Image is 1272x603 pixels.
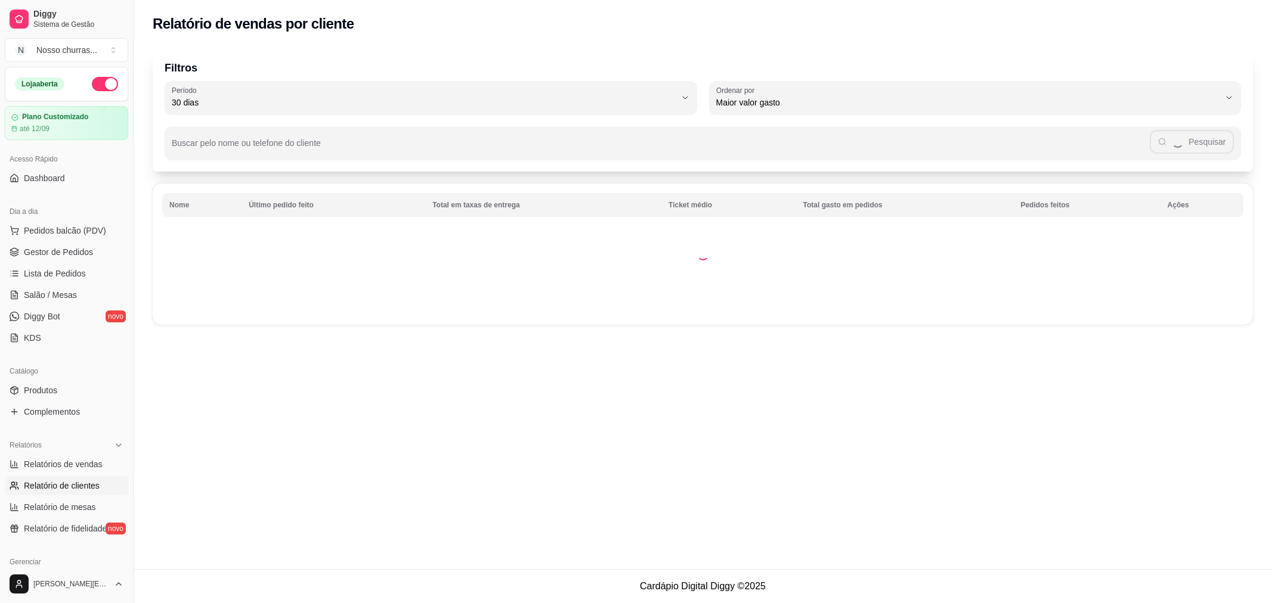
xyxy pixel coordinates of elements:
a: Relatório de fidelidadenovo [5,519,128,538]
a: Relatório de clientes [5,476,128,495]
a: Lista de Pedidos [5,264,128,283]
span: Maior valor gasto [716,97,1220,108]
span: Dashboard [24,172,65,184]
div: Acesso Rápido [5,150,128,169]
span: Relatório de clientes [24,480,100,492]
button: Select a team [5,38,128,62]
div: Catálogo [5,362,128,381]
button: Ordenar porMaior valor gasto [709,81,1242,114]
h2: Relatório de vendas por cliente [153,14,354,33]
input: Buscar pelo nome ou telefone do cliente [172,142,1150,154]
button: Pedidos balcão (PDV) [5,221,128,240]
span: N [15,44,27,56]
span: Diggy [33,9,123,20]
article: Plano Customizado [22,113,88,122]
article: até 12/09 [20,124,49,133]
div: Loading [697,248,709,260]
span: Complementos [24,406,80,418]
div: Gerenciar [5,552,128,571]
span: Produtos [24,384,57,396]
span: [PERSON_NAME][EMAIL_ADDRESS][DOMAIN_NAME] [33,579,109,589]
a: Complementos [5,402,128,421]
a: Dashboard [5,169,128,188]
a: DiggySistema de Gestão [5,5,128,33]
span: Relatórios [10,440,42,450]
a: Produtos [5,381,128,400]
p: Filtros [165,60,1241,76]
span: Sistema de Gestão [33,20,123,29]
div: Dia a dia [5,202,128,221]
button: Período30 dias [165,81,697,114]
span: Relatório de mesas [24,501,96,513]
a: KDS [5,328,128,347]
span: Gestor de Pedidos [24,246,93,258]
label: Ordenar por [716,85,759,95]
label: Período [172,85,200,95]
a: Relatórios de vendas [5,455,128,474]
a: Salão / Mesas [5,285,128,304]
span: Lista de Pedidos [24,268,86,279]
span: Relatório de fidelidade [24,523,107,534]
span: Relatórios de vendas [24,458,103,470]
footer: Cardápio Digital Diggy © 2025 [134,569,1272,603]
button: [PERSON_NAME][EMAIL_ADDRESS][DOMAIN_NAME] [5,570,128,598]
a: Gestor de Pedidos [5,243,128,262]
div: Nosso churras ... [36,44,97,56]
button: Alterar Status [92,77,118,91]
a: Plano Customizadoaté 12/09 [5,106,128,140]
a: Diggy Botnovo [5,307,128,326]
span: Salão / Mesas [24,289,77,301]
span: Pedidos balcão (PDV) [24,225,106,237]
span: KDS [24,332,41,344]
span: 30 dias [172,97,676,108]
a: Relatório de mesas [5,498,128,517]
div: Loja aberta [15,77,64,91]
span: Diggy Bot [24,310,60,322]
